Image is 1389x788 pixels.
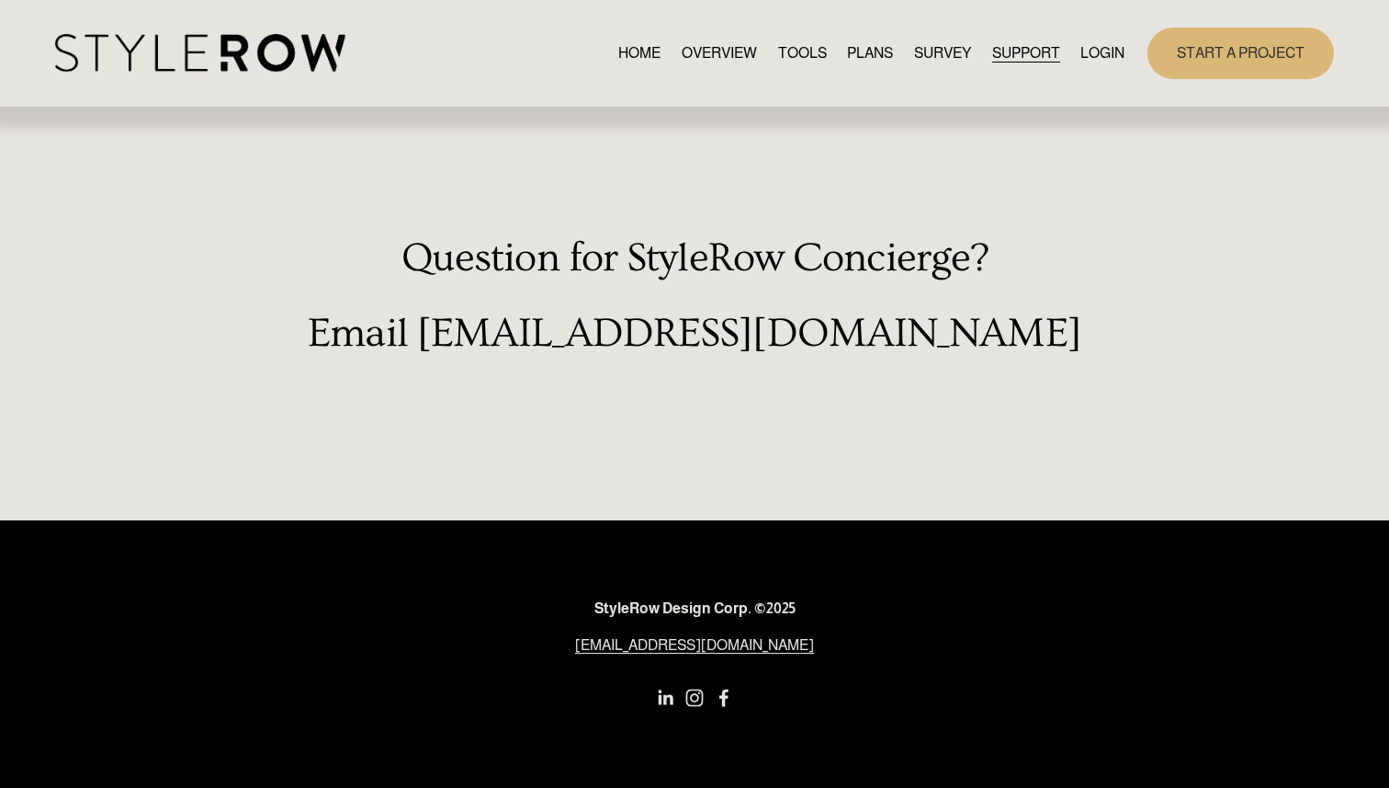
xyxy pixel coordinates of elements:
[575,634,814,657] a: [EMAIL_ADDRESS][DOMAIN_NAME]
[715,689,733,707] a: Facebook
[594,600,796,616] strong: StyleRow Design Corp. ©2025
[55,34,344,72] img: StyleRow
[778,40,827,65] a: TOOLS
[914,40,971,65] a: SURVEY
[685,689,704,707] a: Instagram
[992,40,1060,65] a: folder dropdown
[847,40,893,65] a: PLANS
[618,40,661,65] a: HOME
[656,689,674,707] a: LinkedIn
[55,311,1333,357] h2: Email [EMAIL_ADDRESS][DOMAIN_NAME]
[1147,28,1334,78] a: START A PROJECT
[682,40,757,65] a: OVERVIEW
[55,235,1333,281] h2: Question for StyleRow Concierge?
[992,42,1060,64] span: SUPPORT
[1080,40,1124,65] a: LOGIN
